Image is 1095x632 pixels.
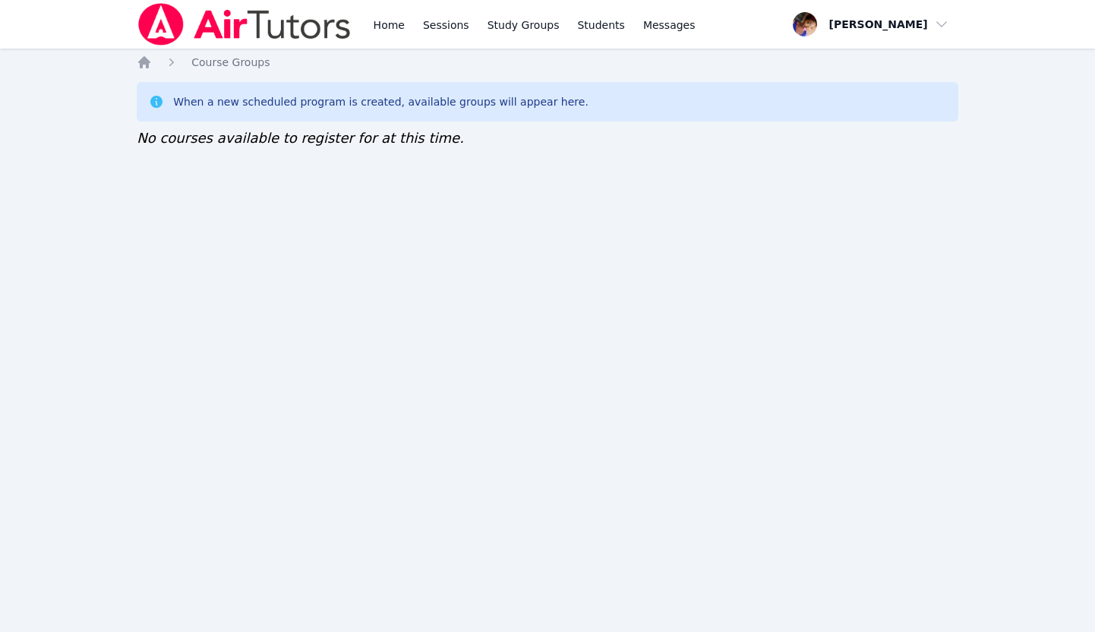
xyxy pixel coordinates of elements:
span: No courses available to register for at this time. [137,130,464,146]
a: Course Groups [191,55,270,70]
span: Messages [643,17,696,33]
span: Course Groups [191,56,270,68]
div: When a new scheduled program is created, available groups will appear here. [173,94,589,109]
nav: Breadcrumb [137,55,958,70]
img: Air Tutors [137,3,352,46]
